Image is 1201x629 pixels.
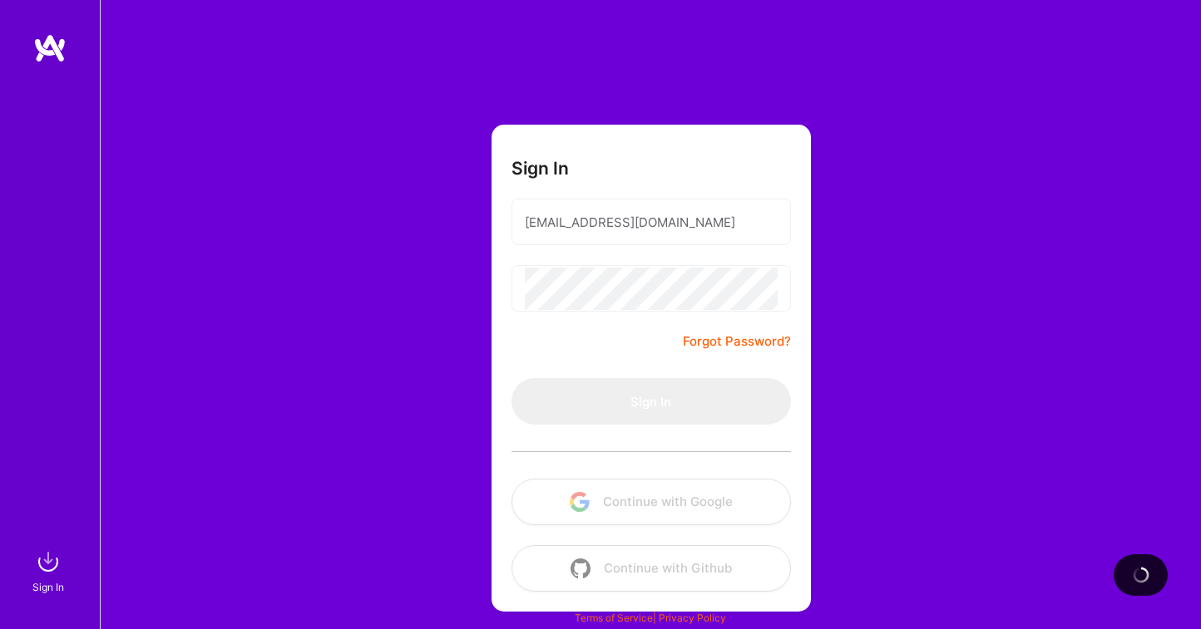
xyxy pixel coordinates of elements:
a: Terms of Service [575,612,653,624]
div: © 2025 ATeams Inc., All rights reserved. [100,579,1201,621]
input: Email... [525,201,778,243]
img: loading [1132,566,1150,584]
span: | [575,612,726,624]
button: Sign In [512,378,791,425]
img: icon [570,492,590,512]
a: Privacy Policy [659,612,726,624]
h3: Sign In [512,158,569,179]
img: logo [33,33,67,63]
div: Sign In [32,578,64,596]
button: Continue with Github [512,545,791,592]
a: sign inSign In [35,545,65,596]
button: Continue with Google [512,479,791,525]
a: Forgot Password? [683,332,791,351]
img: icon [571,558,591,578]
img: sign in [32,545,65,578]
